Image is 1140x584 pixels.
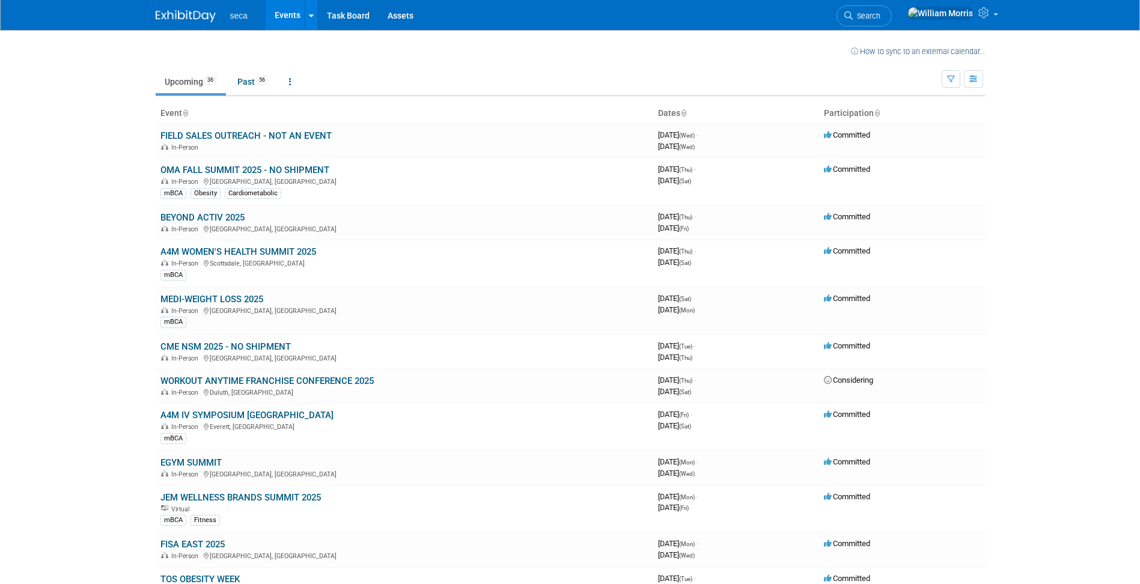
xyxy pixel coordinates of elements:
[853,11,880,20] span: Search
[161,225,168,231] img: In-Person Event
[658,457,698,466] span: [DATE]
[658,142,695,151] span: [DATE]
[160,457,222,468] a: EGYM SUMMIT
[658,341,696,350] span: [DATE]
[160,188,186,199] div: mBCA
[696,539,698,548] span: -
[225,188,281,199] div: Cardiometabolic
[851,47,985,56] a: How to sync to an external calendar...
[156,10,216,22] img: ExhibitDay
[679,423,691,430] span: (Sat)
[161,260,168,266] img: In-Person Event
[693,294,695,303] span: -
[837,5,892,26] a: Search
[679,343,692,350] span: (Tue)
[694,341,696,350] span: -
[658,165,696,174] span: [DATE]
[658,353,692,362] span: [DATE]
[161,470,168,476] img: In-Person Event
[824,294,870,303] span: Committed
[874,108,880,118] a: Sort by Participation Type
[191,515,220,526] div: Fitness
[161,423,168,429] img: In-Person Event
[824,165,870,174] span: Committed
[160,539,225,550] a: FISA EAST 2025
[160,410,334,421] a: A4M IV SYMPOSIUM [GEOGRAPHIC_DATA]
[679,505,689,511] span: (Fri)
[160,387,648,397] div: Duluth, [GEOGRAPHIC_DATA]
[824,457,870,466] span: Committed
[824,341,870,350] span: Committed
[824,246,870,255] span: Committed
[694,212,696,221] span: -
[694,246,696,255] span: -
[696,130,698,139] span: -
[230,11,248,20] span: seca
[160,294,263,305] a: MEDI-WEIGHT LOSS 2025
[679,225,689,232] span: (Fri)
[204,76,217,85] span: 36
[160,258,648,267] div: Scottsdale, [GEOGRAPHIC_DATA]
[679,214,692,221] span: (Thu)
[824,492,870,501] span: Committed
[824,410,870,419] span: Committed
[679,248,692,255] span: (Thu)
[679,296,691,302] span: (Sat)
[182,108,188,118] a: Sort by Event Name
[160,246,316,257] a: A4M WOMEN'S HEALTH SUMMIT 2025
[160,176,648,186] div: [GEOGRAPHIC_DATA], [GEOGRAPHIC_DATA]
[679,307,695,314] span: (Mon)
[658,574,696,583] span: [DATE]
[679,144,695,150] span: (Wed)
[658,376,696,385] span: [DATE]
[160,212,245,223] a: BEYOND ACTIV 2025
[824,212,870,221] span: Committed
[161,552,168,558] img: In-Person Event
[679,389,691,395] span: (Sat)
[160,421,648,431] div: Everett, [GEOGRAPHIC_DATA]
[171,225,202,233] span: In-Person
[161,505,168,511] img: Virtual Event
[160,270,186,281] div: mBCA
[658,176,691,185] span: [DATE]
[160,433,186,444] div: mBCA
[679,166,692,173] span: (Thu)
[191,188,221,199] div: Obesity
[658,246,696,255] span: [DATE]
[160,165,329,175] a: OMA FALL SUMMIT 2025 - NO SHIPMENT
[160,376,374,386] a: WORKOUT ANYTIME FRANCHISE CONFERENCE 2025
[680,108,686,118] a: Sort by Start Date
[653,103,819,124] th: Dates
[694,574,696,583] span: -
[171,505,193,513] span: Virtual
[161,307,168,313] img: In-Person Event
[679,459,695,466] span: (Mon)
[694,376,696,385] span: -
[824,574,870,583] span: Committed
[658,410,692,419] span: [DATE]
[228,70,278,93] a: Past56
[171,354,202,362] span: In-Person
[160,515,186,526] div: mBCA
[696,457,698,466] span: -
[161,354,168,360] img: In-Person Event
[658,492,698,501] span: [DATE]
[690,410,692,419] span: -
[907,7,974,20] img: William Morris
[171,470,202,478] span: In-Person
[679,541,695,547] span: (Mon)
[679,377,692,384] span: (Thu)
[156,70,226,93] a: Upcoming36
[171,144,202,151] span: In-Person
[156,103,653,124] th: Event
[171,260,202,267] span: In-Person
[171,178,202,186] span: In-Person
[658,294,695,303] span: [DATE]
[160,550,648,560] div: [GEOGRAPHIC_DATA], [GEOGRAPHIC_DATA]
[679,132,695,139] span: (Wed)
[658,212,696,221] span: [DATE]
[658,387,691,396] span: [DATE]
[819,103,985,124] th: Participation
[160,224,648,233] div: [GEOGRAPHIC_DATA], [GEOGRAPHIC_DATA]
[658,305,695,314] span: [DATE]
